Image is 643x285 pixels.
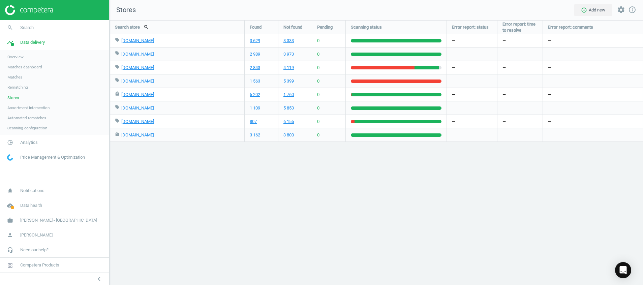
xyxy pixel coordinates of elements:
[283,78,294,84] a: 5 399
[7,125,47,131] span: Scanning configuration
[140,21,153,33] button: search
[20,217,97,223] span: [PERSON_NAME] - [GEOGRAPHIC_DATA]
[20,39,45,45] span: Data delivery
[110,21,244,34] div: Search store
[4,36,17,49] i: timeline
[115,105,120,109] i: local_offer
[317,51,319,57] span: 0
[543,115,643,128] div: —
[250,119,257,125] a: 807
[317,105,319,111] span: 0
[617,6,625,14] i: settings
[95,275,103,283] i: chevron_left
[4,184,17,197] i: notifications
[502,105,506,111] span: —
[351,24,382,30] span: Scanning status
[250,38,260,44] a: 3 629
[91,275,108,283] button: chevron_left
[7,154,13,161] img: wGWNvw8QSZomAAAAABJRU5ErkJggg==
[317,119,319,125] span: 0
[548,24,593,30] span: Error report: comments
[20,202,42,209] span: Data health
[250,132,260,138] a: 3 162
[543,47,643,61] div: —
[452,24,489,30] span: Error report: status
[615,262,631,278] div: Open Intercom Messenger
[543,34,643,47] div: —
[115,78,120,83] i: local_offer
[581,7,587,13] i: add_circle_outline
[250,51,260,57] a: 2 989
[447,61,497,74] div: —
[115,37,120,42] i: local_offer
[121,105,154,110] a: [DOMAIN_NAME]
[283,105,294,111] a: 5 853
[4,21,17,34] i: search
[614,3,628,17] button: settings
[543,61,643,74] div: —
[543,101,643,115] div: —
[447,74,497,88] div: —
[121,38,154,43] a: [DOMAIN_NAME]
[283,119,294,125] a: 6 155
[4,136,17,149] i: pie_chart_outlined
[283,92,294,98] a: 1 760
[283,24,302,30] span: Not found
[20,188,44,194] span: Notifications
[317,132,319,138] span: 0
[20,232,53,238] span: [PERSON_NAME]
[20,139,38,146] span: Analytics
[20,262,59,268] span: Competera Products
[502,51,506,57] span: —
[7,95,19,100] span: Stores
[121,65,154,70] a: [DOMAIN_NAME]
[447,34,497,47] div: —
[502,38,506,44] span: —
[7,105,50,110] span: Assortment intersection
[317,24,333,30] span: Pending
[628,6,636,14] a: info_outline
[502,21,538,33] span: Error report: time to resolve
[250,105,260,111] a: 1 109
[4,229,17,242] i: person
[447,115,497,128] div: —
[502,92,506,98] span: —
[20,247,49,253] span: Need our help?
[7,64,42,70] span: Matches dashboard
[502,132,506,138] span: —
[115,64,120,69] i: local_offer
[317,65,319,71] span: 0
[447,88,497,101] div: —
[7,54,24,60] span: Overview
[317,38,319,44] span: 0
[502,65,506,71] span: —
[317,92,319,98] span: 0
[121,92,154,97] a: [DOMAIN_NAME]
[121,119,154,124] a: [DOMAIN_NAME]
[115,51,120,56] i: local_offer
[110,5,136,15] span: Stores
[447,101,497,115] div: —
[20,25,34,31] span: Search
[250,24,262,30] span: Found
[20,154,85,160] span: Price Management & Optimization
[115,118,120,123] i: local_offer
[7,115,46,121] span: Automated rematches
[121,78,154,84] a: [DOMAIN_NAME]
[115,91,120,96] i: local_mall
[283,65,294,71] a: 4 119
[121,52,154,57] a: [DOMAIN_NAME]
[4,244,17,256] i: headset_mic
[4,214,17,227] i: work
[317,78,319,84] span: 0
[502,119,506,125] span: —
[7,74,22,80] span: Matches
[5,5,53,15] img: ajHJNr6hYgQAAAAASUVORK5CYII=
[250,65,260,71] a: 2 843
[283,132,294,138] a: 3 800
[574,4,612,16] button: add_circle_outlineAdd new
[543,128,643,141] div: —
[543,88,643,101] div: —
[4,199,17,212] i: cloud_done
